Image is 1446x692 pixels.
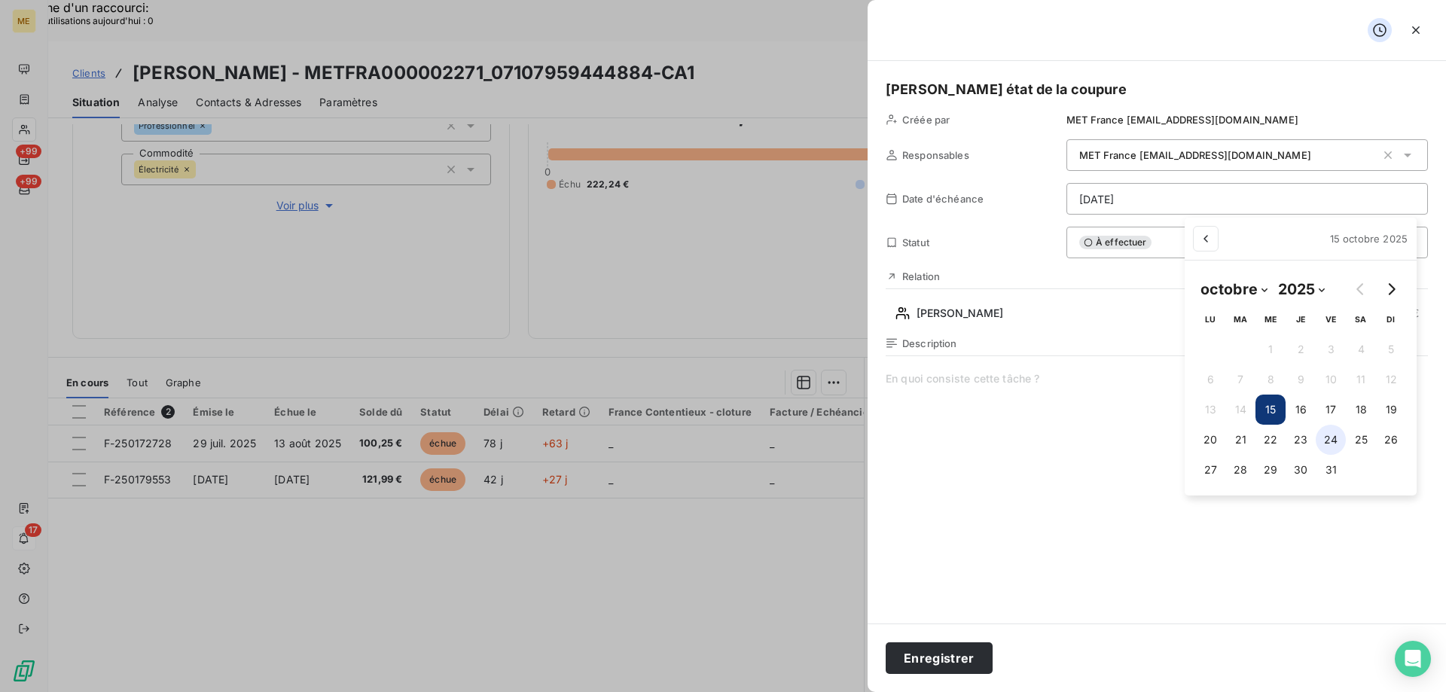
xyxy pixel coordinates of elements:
span: 15 octobre 2025 [1330,233,1408,245]
button: 10 [1316,364,1346,395]
th: dimanche [1376,304,1406,334]
button: 31 [1316,455,1346,485]
button: 3 [1316,334,1346,364]
th: mercredi [1255,304,1286,334]
button: 25 [1346,425,1376,455]
button: 20 [1195,425,1225,455]
button: 21 [1225,425,1255,455]
button: Go to previous month [1346,274,1376,304]
th: mardi [1225,304,1255,334]
button: 24 [1316,425,1346,455]
button: 11 [1346,364,1376,395]
th: lundi [1195,304,1225,334]
button: 27 [1195,455,1225,485]
button: 18 [1346,395,1376,425]
button: 29 [1255,455,1286,485]
button: 2 [1286,334,1316,364]
button: 6 [1195,364,1225,395]
button: 22 [1255,425,1286,455]
th: jeudi [1286,304,1316,334]
button: 1 [1255,334,1286,364]
button: 28 [1225,455,1255,485]
button: 13 [1195,395,1225,425]
th: samedi [1346,304,1376,334]
button: 12 [1376,364,1406,395]
button: 5 [1376,334,1406,364]
th: vendredi [1316,304,1346,334]
button: 4 [1346,334,1376,364]
button: 16 [1286,395,1316,425]
button: Go to next month [1376,274,1406,304]
button: 19 [1376,395,1406,425]
button: 23 [1286,425,1316,455]
button: 8 [1255,364,1286,395]
button: 14 [1225,395,1255,425]
button: 17 [1316,395,1346,425]
button: 26 [1376,425,1406,455]
button: 9 [1286,364,1316,395]
button: 30 [1286,455,1316,485]
button: 7 [1225,364,1255,395]
button: 15 [1255,395,1286,425]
